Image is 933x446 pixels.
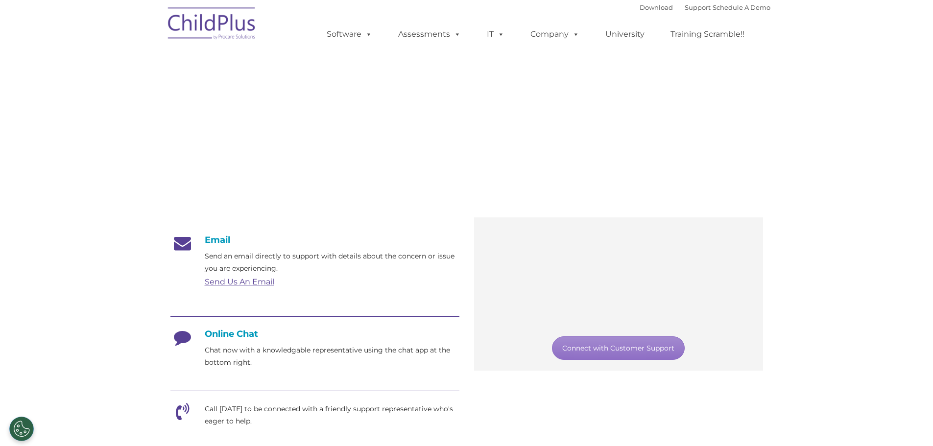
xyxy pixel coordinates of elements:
[477,24,514,44] a: IT
[661,24,754,44] a: Training Scramble!!
[9,417,34,441] button: Cookies Settings
[388,24,471,44] a: Assessments
[713,3,770,11] a: Schedule A Demo
[170,329,459,339] h4: Online Chat
[205,277,274,286] a: Send Us An Email
[205,403,459,427] p: Call [DATE] to be connected with a friendly support representative who's eager to help.
[163,0,261,49] img: ChildPlus by Procare Solutions
[170,235,459,245] h4: Email
[205,344,459,369] p: Chat now with a knowledgable representative using the chat app at the bottom right.
[640,3,770,11] font: |
[596,24,654,44] a: University
[685,3,711,11] a: Support
[521,24,589,44] a: Company
[640,3,673,11] a: Download
[552,336,685,360] a: Connect with Customer Support
[205,250,459,275] p: Send an email directly to support with details about the concern or issue you are experiencing.
[317,24,382,44] a: Software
